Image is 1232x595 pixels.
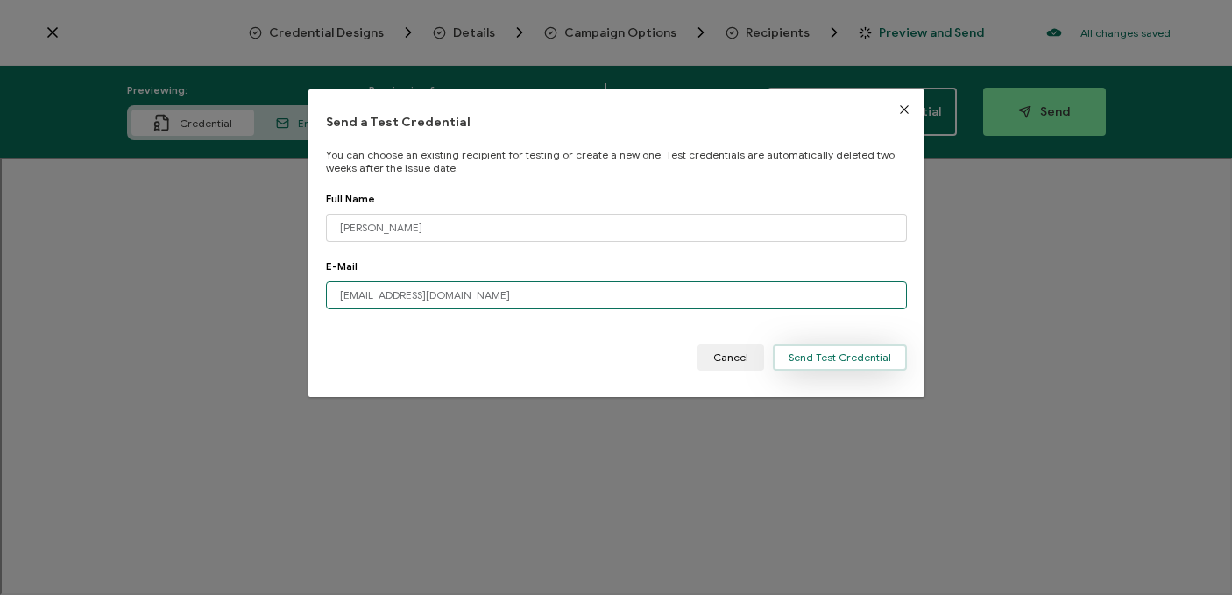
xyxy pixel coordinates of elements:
button: Send Test Credential [773,344,907,371]
button: Close [884,89,924,130]
input: someone@example.com [326,281,907,309]
input: Jane Doe [326,214,907,242]
span: Send Test Credential [789,352,891,363]
p: You can choose an existing recipient for testing or create a new one. Test credentials are automa... [326,148,907,174]
div: dialog [308,89,924,397]
span: Full Name [326,192,375,205]
button: Cancel [697,344,764,371]
span: E-Mail [326,259,358,273]
h1: Send a Test Credential [326,116,907,131]
iframe: Chat Widget [1144,511,1232,595]
span: Cancel [713,352,748,363]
